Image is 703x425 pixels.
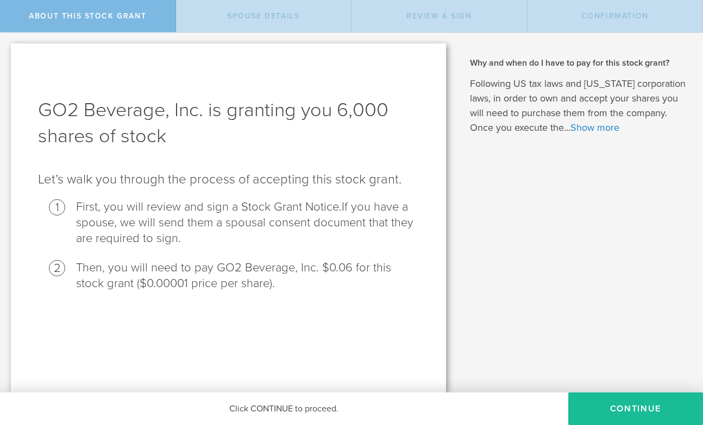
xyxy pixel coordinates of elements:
[568,392,703,425] button: CONTINUE
[406,11,472,21] span: Review & Sign
[76,199,419,246] li: First, you will review and sign a Stock Grant Notice.
[38,171,419,188] p: Let’s walk you through the process of accepting this stock grant .
[76,260,419,291] li: Then, you will need to pay GO2 Beverage, Inc. $0.06 for this stock grant ($0.00001 price per share).
[570,122,619,134] a: Show more
[227,11,299,21] span: Spouse Details
[581,11,649,21] span: Confirmation
[470,57,687,69] h2: Why and when do I have to pay for this stock grant?
[38,97,419,149] h1: GO2 Beverage, Inc. is granting you 6,000 shares of stock
[470,77,687,135] p: Following US tax laws and [US_STATE] corporation laws, in order to own and accept your shares you...
[76,200,413,245] span: If you have a spouse, we will send them a spousal consent document that they are required to sign.
[29,11,146,21] span: About this stock grant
